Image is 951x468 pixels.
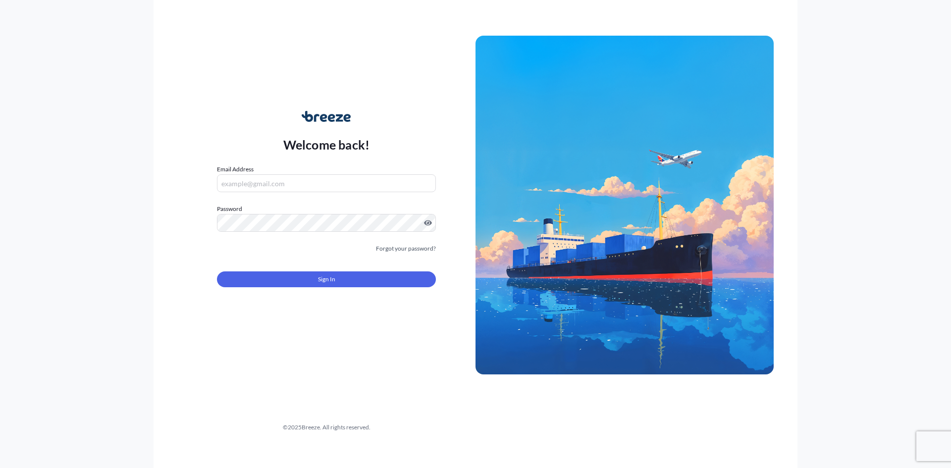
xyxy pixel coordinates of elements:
[318,274,335,284] span: Sign In
[217,164,254,174] label: Email Address
[424,219,432,227] button: Show password
[217,271,436,287] button: Sign In
[376,244,436,254] a: Forgot your password?
[283,137,370,153] p: Welcome back!
[217,174,436,192] input: example@gmail.com
[177,422,475,432] div: © 2025 Breeze. All rights reserved.
[475,36,774,374] img: Ship illustration
[217,204,436,214] label: Password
